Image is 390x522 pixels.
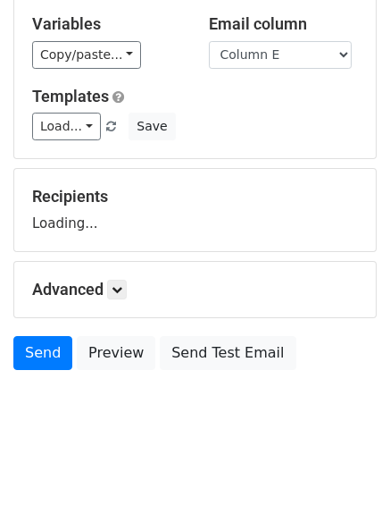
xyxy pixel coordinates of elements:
[32,41,141,69] a: Copy/paste...
[32,187,358,206] h5: Recipients
[13,336,72,370] a: Send
[32,14,182,34] h5: Variables
[32,87,109,105] a: Templates
[32,280,358,299] h5: Advanced
[160,336,295,370] a: Send Test Email
[301,436,390,522] iframe: Chat Widget
[77,336,155,370] a: Preview
[129,113,175,140] button: Save
[32,113,101,140] a: Load...
[209,14,359,34] h5: Email column
[32,187,358,233] div: Loading...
